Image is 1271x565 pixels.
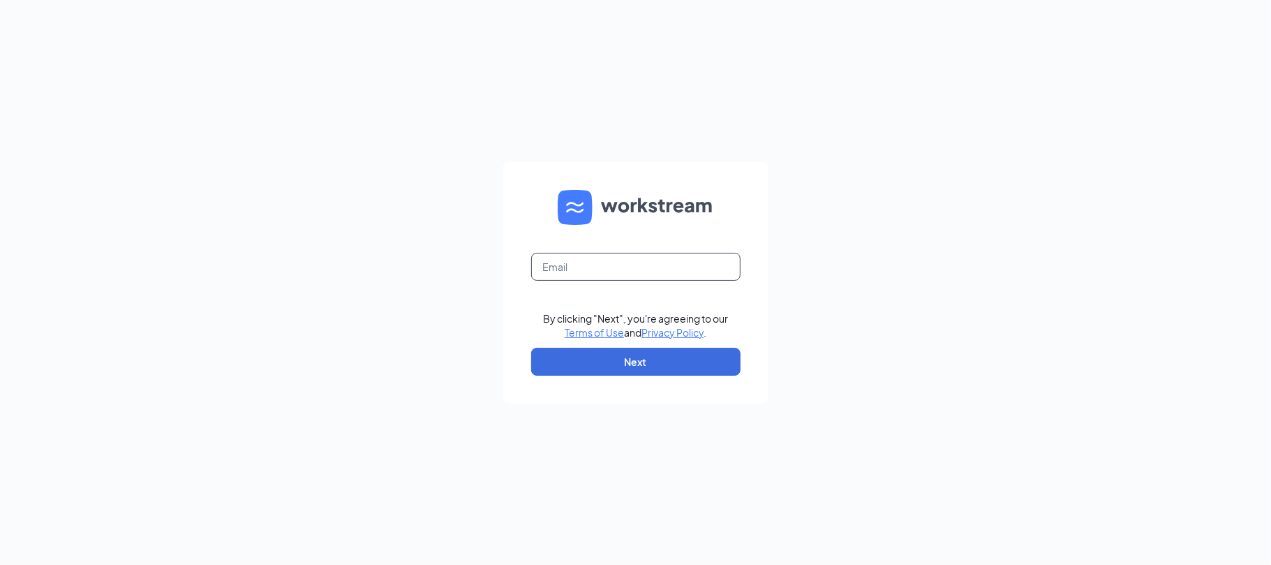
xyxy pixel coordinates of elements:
[531,348,741,376] button: Next
[543,311,728,339] div: By clicking "Next", you're agreeing to our and .
[558,190,714,225] img: WS logo and Workstream text
[531,253,741,281] input: Email
[565,326,624,339] a: Terms of Use
[641,326,704,339] a: Privacy Policy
